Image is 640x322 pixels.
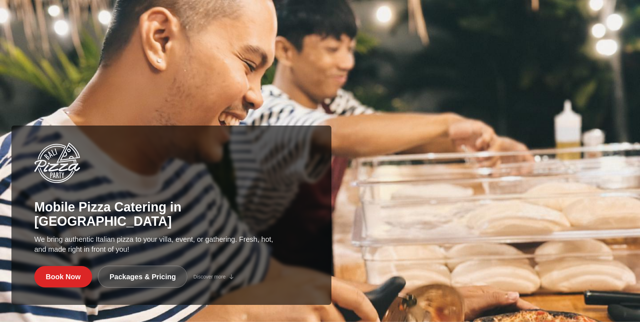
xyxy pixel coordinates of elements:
[34,234,274,254] p: We bring authentic Italian pizza to your villa, event, or gathering. Fresh, hot, and made right i...
[98,266,188,288] a: Packages & Pricing
[34,266,92,287] a: Book Now
[193,273,225,280] span: Discover more
[34,143,80,183] img: Bali Pizza Party Logo - Mobile Pizza Catering in Bali
[34,200,309,229] h1: Mobile Pizza Catering in [GEOGRAPHIC_DATA]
